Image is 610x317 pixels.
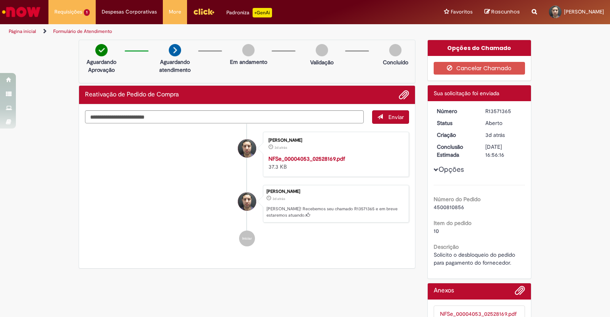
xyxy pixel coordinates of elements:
div: Aberto [485,119,522,127]
div: [PERSON_NAME] [266,189,405,194]
p: Em andamento [230,58,267,66]
dt: Número [431,107,480,115]
a: Página inicial [9,28,36,35]
img: check-circle-green.png [95,44,108,56]
a: Rascunhos [485,8,520,16]
div: 37.3 KB [268,155,401,171]
button: Cancelar Chamado [434,62,525,75]
b: Número do Pedido [434,196,481,203]
div: 26/09/2025 15:56:13 [485,131,522,139]
span: 3d atrás [485,131,505,138]
span: 3d atrás [274,145,287,150]
span: Favoritos [451,8,473,16]
div: Gabriel De Oliveira Peres [238,192,256,211]
span: More [169,8,181,16]
a: Formulário de Atendimento [53,28,112,35]
p: [PERSON_NAME]! Recebemos seu chamado R13571365 e em breve estaremos atuando. [266,206,405,218]
h2: Reativação de Pedido de Compra Histórico de tíquete [85,91,179,98]
p: Aguardando atendimento [156,58,194,74]
img: ServiceNow [1,4,42,20]
p: Concluído [383,58,408,66]
ul: Trilhas de página [6,24,401,39]
b: Descrição [434,243,459,250]
div: R13571365 [485,107,522,115]
time: 26/09/2025 15:56:09 [274,145,287,150]
span: 1 [84,9,90,16]
p: +GenAi [253,8,272,17]
span: [PERSON_NAME] [564,8,604,15]
h2: Anexos [434,287,454,294]
img: img-circle-grey.png [389,44,402,56]
p: Aguardando Aprovação [82,58,121,74]
img: click_logo_yellow_360x200.png [193,6,214,17]
time: 26/09/2025 15:56:13 [485,131,505,138]
a: NFSe_00004053_02528169.pdf [268,155,345,162]
span: Rascunhos [491,8,520,15]
dt: Conclusão Estimada [431,143,480,159]
ul: Histórico de tíquete [85,124,409,255]
textarea: Digite sua mensagem aqui... [85,110,364,124]
span: Requisições [54,8,82,16]
span: 4500810856 [434,204,464,211]
button: Enviar [372,110,409,124]
time: 26/09/2025 15:56:13 [272,196,285,201]
span: 3d atrás [272,196,285,201]
button: Adicionar anexos [399,90,409,100]
li: Gabriel De Oliveira Peres [85,185,409,223]
div: Gabriel De Oliveira Peres [238,139,256,158]
button: Adicionar anexos [515,285,525,300]
p: Validação [310,58,334,66]
div: [DATE] 16:56:16 [485,143,522,159]
dt: Status [431,119,480,127]
span: Solicito o desbloqueio do pedido para pagamento do fornecedor. [434,251,517,266]
img: img-circle-grey.png [242,44,255,56]
span: 10 [434,227,439,234]
div: Opções do Chamado [428,40,531,56]
div: [PERSON_NAME] [268,138,401,143]
span: Enviar [388,113,404,121]
span: Despesas Corporativas [102,8,157,16]
dt: Criação [431,131,480,139]
img: img-circle-grey.png [316,44,328,56]
div: Padroniza [226,8,272,17]
span: Sua solicitação foi enviada [434,90,499,97]
b: Item do pedido [434,219,471,227]
img: arrow-next.png [169,44,181,56]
